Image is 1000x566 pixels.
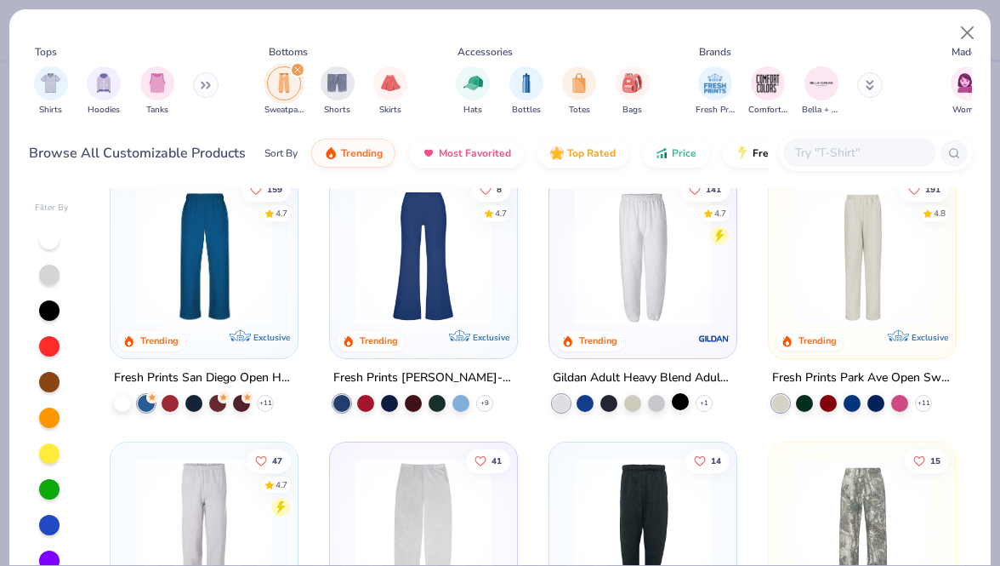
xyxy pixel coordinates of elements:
[466,449,510,472] button: Like
[553,368,733,389] div: Gildan Adult Heavy Blend Adult 8 Oz. 50/50 Sweatpants
[616,66,650,117] div: filter for Bags
[456,66,490,117] button: filter button
[87,66,121,117] div: filter for Hoodies
[512,104,541,117] span: Bottles
[409,139,524,168] button: Most Favorited
[34,66,68,117] div: filter for Shirts
[87,66,121,117] button: filter button
[911,332,947,343] span: Exclusive
[786,188,939,324] img: 0ed6d0be-3a42-4fd2-9b2a-c5ffc757fdcf
[723,139,919,168] button: Fresh Prints Flash
[88,104,120,117] span: Hoodies
[275,73,293,93] img: Sweatpants Image
[473,332,509,343] span: Exclusive
[264,66,304,117] div: filter for Sweatpants
[422,146,435,160] img: most_fav.gif
[566,188,719,324] img: 13b9c606-79b1-4059-b439-68fabb1693f9
[672,146,696,160] span: Price
[457,44,513,60] div: Accessories
[685,449,730,472] button: Like
[930,456,940,465] span: 15
[324,146,338,160] img: trending.gif
[755,71,781,96] img: Comfort Colors Image
[341,146,383,160] span: Trending
[951,66,985,117] button: filter button
[509,66,543,117] button: filter button
[276,207,288,220] div: 4.7
[463,73,483,93] img: Hats Image
[802,66,841,117] button: filter button
[273,456,283,465] span: 47
[517,73,536,93] img: Bottles Image
[934,207,946,220] div: 4.8
[29,143,246,163] div: Browse All Customizable Products
[550,146,564,160] img: TopRated.gif
[94,73,113,93] img: Hoodies Image
[471,177,510,201] button: Like
[491,456,502,465] span: 41
[748,66,787,117] button: filter button
[264,146,298,161] div: Sort By
[247,449,292,472] button: Like
[439,146,511,160] span: Most Favorited
[748,66,787,117] div: filter for Comfort Colors
[699,44,731,60] div: Brands
[114,368,294,389] div: Fresh Prints San Diego Open Heavyweight Sweatpants
[456,66,490,117] div: filter for Hats
[311,139,395,168] button: Trending
[570,73,588,93] img: Totes Image
[264,104,304,117] span: Sweatpants
[622,73,641,93] img: Bags Image
[719,188,872,324] img: bdcdfa26-1369-44b7-83e8-024d99246d52
[140,66,174,117] button: filter button
[495,207,507,220] div: 4.7
[925,185,940,193] span: 191
[622,104,642,117] span: Bags
[146,104,168,117] span: Tanks
[700,398,708,409] span: + 1
[711,456,721,465] span: 14
[347,188,500,324] img: f981a934-f33f-4490-a3ad-477cd5e6773b
[753,146,840,160] span: Fresh Prints Flash
[276,478,288,491] div: 4.7
[324,104,350,117] span: Shorts
[259,398,272,409] span: + 11
[696,66,735,117] button: filter button
[697,322,731,356] img: Gildan logo
[373,66,407,117] div: filter for Skirts
[562,66,596,117] button: filter button
[616,66,650,117] button: filter button
[952,104,983,117] span: Women
[381,73,401,93] img: Skirts Image
[268,185,283,193] span: 159
[736,146,749,160] img: flash.gif
[321,66,355,117] button: filter button
[269,44,308,60] div: Bottoms
[34,66,68,117] button: filter button
[562,66,596,117] div: filter for Totes
[957,73,977,93] img: Women Image
[905,449,949,472] button: Like
[802,104,841,117] span: Bella + Canvas
[321,66,355,117] div: filter for Shorts
[793,143,924,163] input: Try "T-Shirt"
[35,44,57,60] div: Tops
[917,398,929,409] span: + 11
[264,66,304,117] button: filter button
[642,139,709,168] button: Price
[480,398,489,409] span: + 9
[128,188,281,324] img: ea14f206-c3a5-4838-b9e5-0b0bf7234990
[379,104,401,117] span: Skirts
[802,66,841,117] div: filter for Bella + Canvas
[463,104,482,117] span: Hats
[714,207,726,220] div: 4.7
[900,177,949,201] button: Like
[537,139,628,168] button: Top Rated
[242,177,292,201] button: Like
[696,104,735,117] span: Fresh Prints
[696,66,735,117] div: filter for Fresh Prints
[567,146,616,160] span: Top Rated
[952,44,994,60] div: Made For
[952,17,984,49] button: Close
[333,368,514,389] div: Fresh Prints [PERSON_NAME]-over Flared Pants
